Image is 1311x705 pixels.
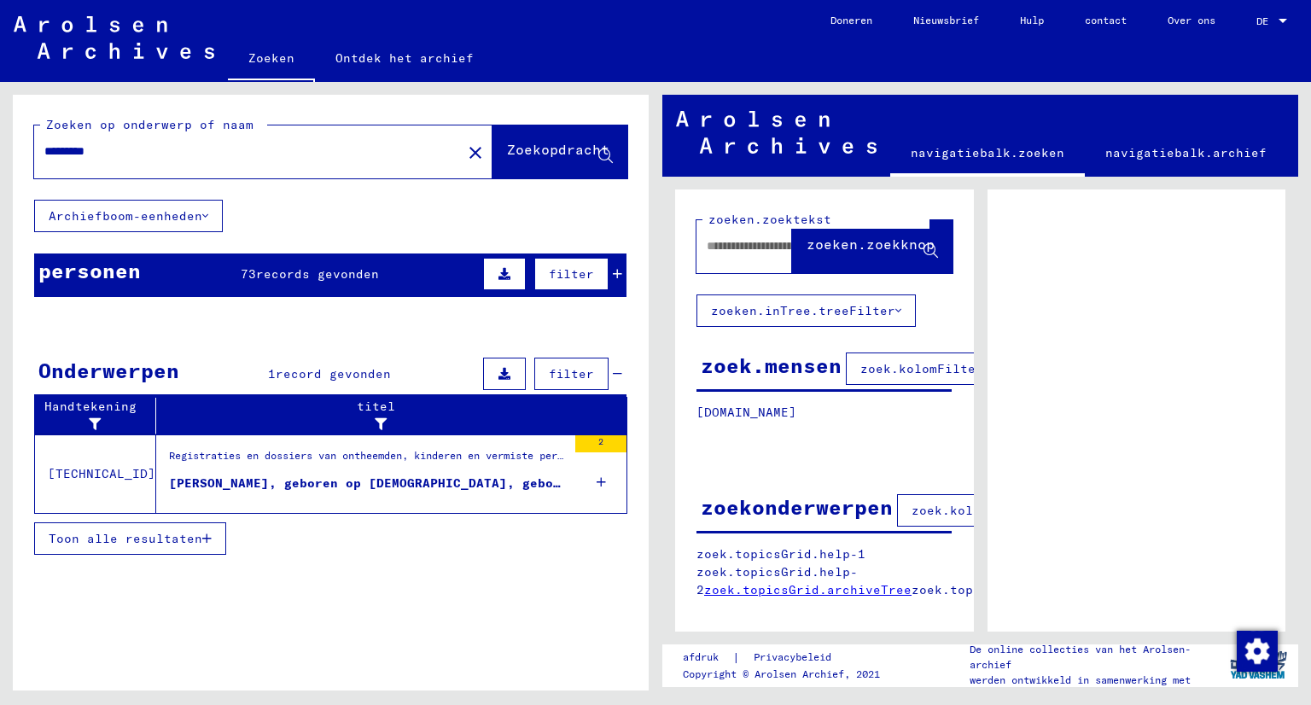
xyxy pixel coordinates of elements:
[492,125,627,178] button: Zoekopdracht
[357,399,395,414] font: titel
[534,258,609,290] button: filter
[248,50,294,66] font: Zoeken
[913,14,979,26] font: Nieuwsbrief
[507,141,609,158] font: Zoekopdracht
[890,132,1085,177] a: navigatiebalk.zoeken
[683,667,880,680] font: Copyright © Arolsen Archief, 2021
[696,564,858,597] font: zoek.topicsGrid.help-2
[169,475,737,491] font: [PERSON_NAME], geboren op [DEMOGRAPHIC_DATA], geboren te [GEOGRAPHIC_DATA]
[1168,14,1215,26] font: Over ons
[704,582,912,597] a: zoek.topicsGrid.archiveTree
[534,358,609,390] button: filter
[1020,14,1044,26] font: Hulp
[696,546,865,562] font: zoek.topicsGrid.help-1
[49,531,202,546] font: Toon alle resultaten
[740,649,852,667] a: Privacybeleid
[315,38,494,79] a: Ontdek het archief
[696,405,796,420] font: [DOMAIN_NAME]
[34,522,226,555] button: Toon alle resultaten
[792,220,953,273] button: zoeken.zoekknop
[676,111,877,154] img: Arolsen_neg.svg
[44,399,137,414] font: Handtekening
[549,266,594,282] font: filter
[701,494,893,520] font: zoekonderwerpen
[912,503,1087,518] font: zoek.kolomFilter.filter
[912,582,1111,597] font: zoek.topicsGrid.handmatig.
[458,135,492,169] button: Duidelijk
[807,236,935,253] font: zoeken.zoekknop
[256,266,379,282] font: records gevonden
[708,212,831,227] font: zoeken.zoektekst
[49,208,202,224] font: Archiefboom-eenheden
[696,294,916,327] button: zoeken.inTree.treeFilter
[465,143,486,163] mat-icon: close
[711,303,895,318] font: zoeken.inTree.treeFilter
[228,38,315,82] a: Zoeken
[38,258,141,283] font: personen
[970,673,1191,686] font: werden ontwikkeld in samenwerking met
[1256,15,1268,27] font: DE
[701,352,842,378] font: zoek.mensen
[163,398,610,434] div: titel
[1105,145,1267,160] font: navigatiebalk.archief
[860,361,1036,376] font: zoek.kolomFilter.filter
[14,16,214,59] img: Arolsen_neg.svg
[830,14,872,26] font: Doneren
[1085,14,1127,26] font: contact
[42,398,160,434] div: Handtekening
[1237,631,1278,672] img: Wijzigingstoestemming
[34,200,223,232] button: Archiefboom-eenheden
[1227,644,1291,686] img: yv_logo.png
[1085,132,1287,173] a: navigatiebalk.archief
[732,650,740,665] font: |
[897,494,1102,527] button: zoek.kolomFilter.filter
[335,50,474,66] font: Ontdek het archief
[683,650,719,663] font: afdruk
[241,266,256,282] font: 73
[911,145,1064,160] font: navigatiebalk.zoeken
[683,649,732,667] a: afdruk
[46,117,253,132] font: Zoeken op onderwerp of naam
[846,352,1051,385] button: zoek.kolomFilter.filter
[754,650,831,663] font: Privacybeleid
[549,366,594,382] font: filter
